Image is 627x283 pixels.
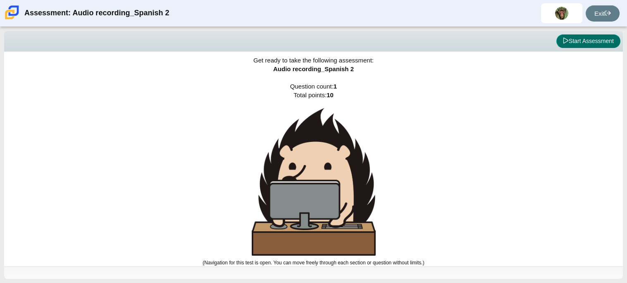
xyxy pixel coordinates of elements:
[3,15,21,22] a: Carmen School of Science & Technology
[24,3,169,23] div: Assessment: Audio recording_Spanish 2
[3,4,21,21] img: Carmen School of Science & Technology
[586,5,620,22] a: Exit
[273,65,354,72] span: Audio recording_Spanish 2
[556,34,620,48] button: Start Assessment
[203,260,424,266] small: (Navigation for this test is open. You can move freely through each section or question without l...
[253,57,374,64] span: Get ready to take the following assessment:
[327,91,334,98] b: 10
[252,108,376,256] img: hedgehog-behind-computer-large.png
[555,7,568,20] img: edwin.rivera.ZiwR8R
[203,83,424,266] span: Question count: Total points:
[334,83,337,90] b: 1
